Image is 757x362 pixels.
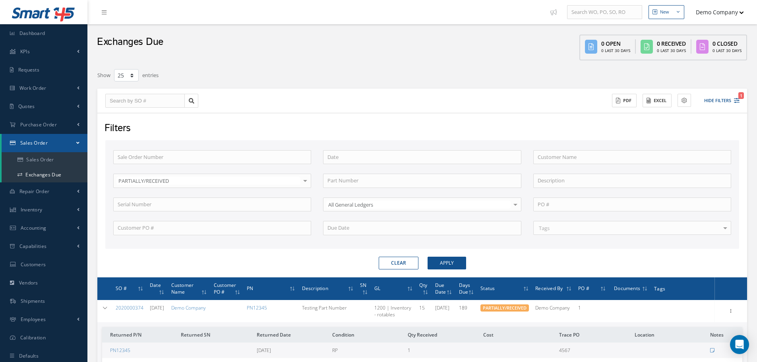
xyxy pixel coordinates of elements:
[533,150,731,165] input: Customer Name
[2,134,87,152] a: Sales Order
[21,261,46,268] span: Customers
[19,188,50,195] span: Repair Order
[21,225,46,231] span: Accounting
[323,221,521,235] input: Due Date
[19,352,39,359] span: Defaults
[432,300,456,322] td: [DATE]
[116,177,300,185] span: PARTIALLY/RECEIVED
[18,66,39,73] span: Requests
[567,5,642,19] input: Search WO, PO, SO, RO
[535,284,563,292] span: Received By
[214,281,236,295] span: Customer PO #
[102,327,178,343] th: Returned P/N
[254,327,329,343] th: Returned Date
[299,300,357,322] td: Testing Part Number
[105,94,185,108] input: Search by SO #
[416,300,432,322] td: 15
[371,300,416,322] td: 1200 | Inventory - rotables
[20,48,30,55] span: KPIs
[612,94,637,108] button: PDF
[614,284,640,292] span: Documents
[19,243,47,250] span: Capabilities
[247,304,267,311] a: PN12345
[247,284,253,292] span: PN
[697,94,740,107] button: Hide Filters1
[20,139,48,146] span: Sales Order
[113,221,311,235] input: Customer PO #
[712,39,742,48] div: 0 Closed
[323,150,521,165] input: Date
[631,327,707,343] th: Location
[97,36,163,48] h2: Exchanges Due
[556,327,631,343] th: Trace PO
[435,281,446,295] span: Due Date
[332,347,338,354] span: RP
[738,92,744,99] span: 1
[20,334,46,341] span: Calibration
[707,327,742,343] th: Notes
[537,225,550,232] span: Tags
[533,174,731,188] input: Description
[302,284,328,292] span: Description
[654,285,665,292] span: Tags
[178,327,253,343] th: Returned SN
[408,347,410,354] span: 1
[99,121,744,136] div: Filters
[657,39,686,48] div: 0 Received
[116,284,127,292] span: SO #
[578,284,589,292] span: PO #
[374,284,380,292] span: GL
[688,4,744,20] button: Demo Company
[113,150,311,165] input: Sale Order Number
[110,347,130,354] a: PN12345
[323,174,521,188] input: Part Number
[19,30,45,37] span: Dashboard
[480,284,495,292] span: Status
[601,48,630,54] div: 0 Last 30 days
[601,39,630,48] div: 0 Open
[405,327,480,343] th: Qty Received
[660,9,669,15] div: New
[18,103,35,110] span: Quotes
[20,121,57,128] span: Purchase Order
[21,206,43,213] span: Inventory
[116,304,143,311] a: 2020000374
[480,304,529,312] span: PARTIALLY/RECEIVED
[657,48,686,54] div: 0 Last 30 days
[113,197,311,212] input: Serial Number
[480,327,556,343] th: Cost
[21,316,46,323] span: Employees
[643,94,672,108] button: Excel
[257,347,271,354] span: [DATE]
[171,281,194,295] span: Customer Name
[329,327,405,343] th: Condition
[459,281,470,295] span: Days Due
[379,257,418,269] button: Clear
[532,300,575,322] td: Demo Company
[171,304,206,311] a: Demo Company
[428,257,466,269] button: Apply
[142,68,159,79] label: entries
[419,281,427,288] span: Qty
[712,48,742,54] div: 0 Last 30 days
[649,5,684,19] button: New
[575,300,609,322] td: 1
[456,300,478,322] td: 189
[97,68,110,79] label: Show
[147,300,168,322] td: [DATE]
[326,201,510,209] span: All General Ledgers
[730,335,749,354] div: Open Intercom Messenger
[2,152,87,167] a: Sales Order
[21,298,45,304] span: Shipments
[360,281,366,288] span: SN
[19,85,46,91] span: Work Order
[19,279,38,286] span: Vendors
[150,281,161,288] span: Date
[559,347,570,354] span: 4567
[533,197,731,212] input: PO #
[2,167,87,182] a: Exchanges Due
